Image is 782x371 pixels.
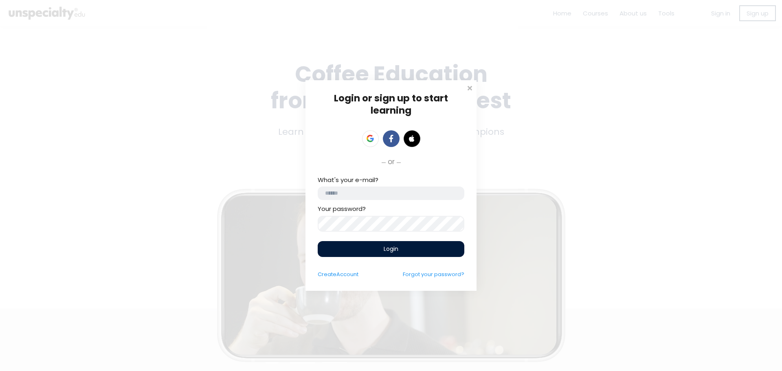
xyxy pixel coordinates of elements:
[388,156,395,167] span: or
[318,270,358,278] a: CreateAccount
[336,270,358,278] span: Account
[334,92,448,117] span: Login or sign up to start learning
[403,270,464,278] a: Forgot your password?
[384,245,398,253] span: Login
